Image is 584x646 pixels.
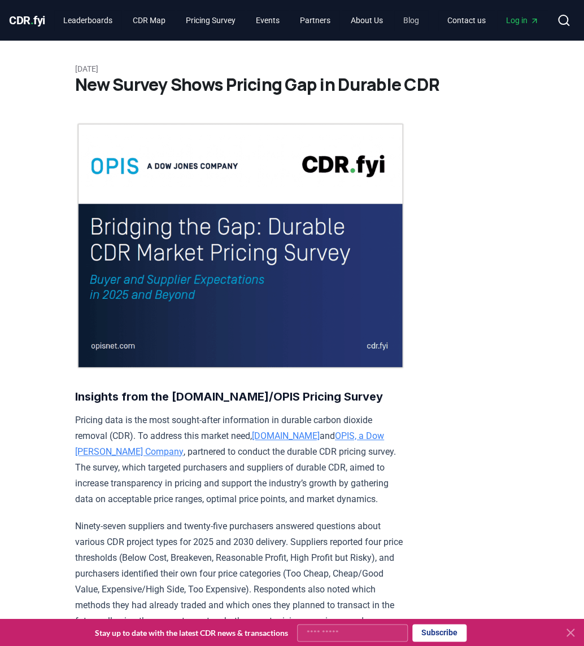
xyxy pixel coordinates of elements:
[75,390,383,403] strong: Insights from the [DOMAIN_NAME]/OPIS Pricing Survey
[75,122,406,370] img: blog post image
[9,12,45,28] a: CDR.fyi
[247,10,289,30] a: Events
[75,74,509,95] h1: New Survey Shows Pricing Gap in Durable CDR
[497,10,548,30] a: Log in
[54,10,428,30] nav: Main
[75,518,406,645] p: Ninety-seven suppliers and twenty-five purchasers answered questions about various CDR project ty...
[75,412,406,507] p: Pricing data is the most sought-after information in durable carbon dioxide removal (CDR). To add...
[9,14,45,27] span: CDR fyi
[75,430,384,457] a: OPIS, a Dow [PERSON_NAME] Company
[438,10,548,30] nav: Main
[75,63,509,74] p: [DATE]
[124,10,175,30] a: CDR Map
[506,15,539,26] span: Log in
[252,430,320,441] a: [DOMAIN_NAME]
[342,10,392,30] a: About Us
[54,10,121,30] a: Leaderboards
[30,14,34,27] span: .
[438,10,495,30] a: Contact us
[177,10,245,30] a: Pricing Survey
[394,10,428,30] a: Blog
[291,10,339,30] a: Partners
